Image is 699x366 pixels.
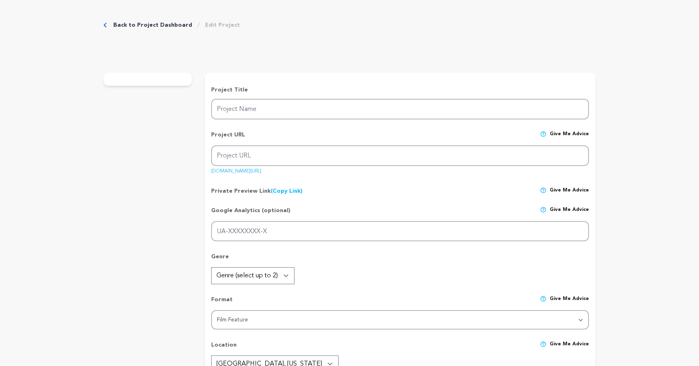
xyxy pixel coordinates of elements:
[211,86,589,94] p: Project Title
[271,188,303,194] a: (Copy Link)
[211,253,589,267] p: Genre
[540,206,546,213] img: help-circle.svg
[205,21,240,29] a: Edit Project
[104,21,240,29] div: Breadcrumb
[211,166,261,174] a: [DOMAIN_NAME][URL]
[211,187,303,195] p: Private Preview Link
[211,206,290,221] p: Google Analytics (optional)
[540,131,546,137] img: help-circle.svg
[113,21,192,29] a: Back to Project Dashboard
[211,341,237,355] p: Location
[550,341,589,355] span: Give me advice
[550,187,589,195] span: Give me advice
[550,296,589,310] span: Give me advice
[211,99,589,119] input: Project Name
[211,221,589,242] input: UA-XXXXXXXX-X
[211,131,245,145] p: Project URL
[540,341,546,347] img: help-circle.svg
[211,296,233,310] p: Format
[211,145,589,166] input: Project URL
[540,187,546,194] img: help-circle.svg
[550,206,589,221] span: Give me advice
[550,131,589,145] span: Give me advice
[540,296,546,302] img: help-circle.svg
